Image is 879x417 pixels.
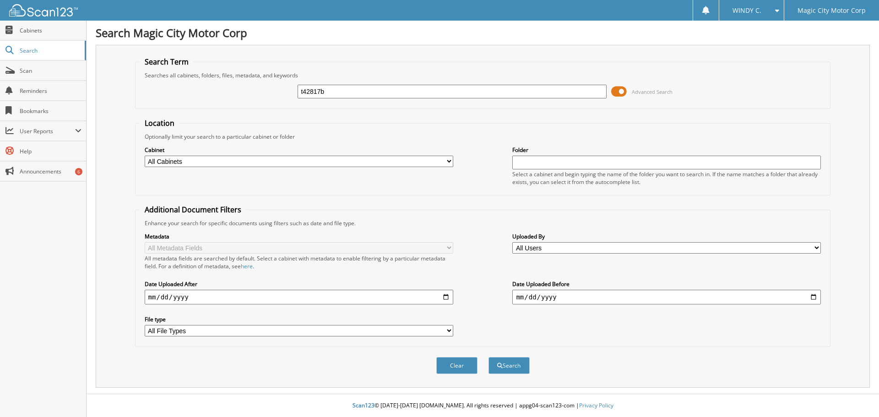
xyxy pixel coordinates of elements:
a: Privacy Policy [579,401,613,409]
label: Folder [512,146,821,154]
span: Help [20,147,81,155]
input: end [512,290,821,304]
div: 6 [75,168,82,175]
span: WINDY C. [732,8,761,13]
a: here [241,262,253,270]
img: scan123-logo-white.svg [9,4,78,16]
span: Advanced Search [632,88,673,95]
span: Search [20,47,80,54]
button: Search [488,357,530,374]
legend: Additional Document Filters [140,205,246,215]
span: Bookmarks [20,107,81,115]
label: Date Uploaded After [145,280,453,288]
div: Enhance your search for specific documents using filters such as date and file type. [140,219,826,227]
span: Scan123 [353,401,374,409]
label: Metadata [145,233,453,240]
span: Reminders [20,87,81,95]
label: Date Uploaded Before [512,280,821,288]
button: Clear [436,357,477,374]
div: All metadata fields are searched by default. Select a cabinet with metadata to enable filtering b... [145,255,453,270]
div: © [DATE]-[DATE] [DOMAIN_NAME]. All rights reserved | appg04-scan123-com | [87,395,879,417]
label: File type [145,315,453,323]
span: User Reports [20,127,75,135]
span: Cabinets [20,27,81,34]
span: Scan [20,67,81,75]
iframe: Chat Widget [833,373,879,417]
span: Announcements [20,168,81,175]
legend: Search Term [140,57,193,67]
div: Searches all cabinets, folders, files, metadata, and keywords [140,71,826,79]
label: Cabinet [145,146,453,154]
div: Select a cabinet and begin typing the name of the folder you want to search in. If the name match... [512,170,821,186]
div: Optionally limit your search to a particular cabinet or folder [140,133,826,141]
label: Uploaded By [512,233,821,240]
input: start [145,290,453,304]
h1: Search Magic City Motor Corp [96,25,870,40]
legend: Location [140,118,179,128]
span: Magic City Motor Corp [798,8,866,13]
